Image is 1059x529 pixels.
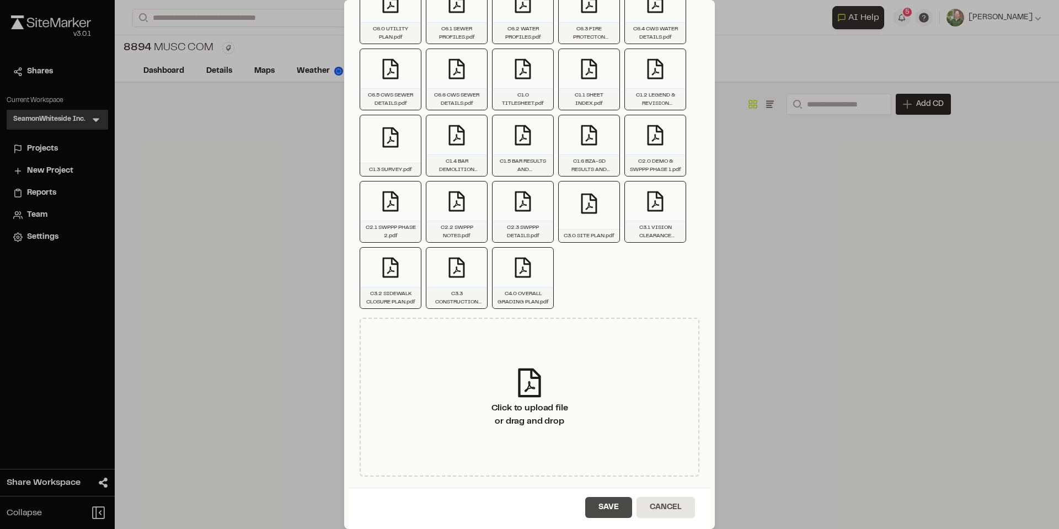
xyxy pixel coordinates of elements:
p: C1.2 LEGEND & REVISION NOTES.pdf [629,91,681,108]
p: C6.2 WATER PROFILES.pdf [497,25,549,41]
p: C2.0 DEMO & SWPPP PHASE 1.pdf [629,157,681,174]
p: C2.3 SWPPP DETAILS.pdf [497,223,549,240]
p: C6.5 CWS SEWER DETAILS.pdf [365,91,416,108]
p: C1.0 TITLESHEET.pdf [497,91,549,108]
p: C6.1 SEWER PROFILES.pdf [431,25,483,41]
p: C3.1 VISION CLEARANCE PLAN.pdf [629,223,681,240]
button: Cancel [637,497,695,518]
p: C3.0 SITE PLAN.pdf [563,232,615,240]
p: C2.1 SWPPP PHASE 2.pdf [365,223,416,240]
p: C1.4 BAR DEMOLITION RESULTS AND CONDITIONS.pdf [431,157,483,174]
p: C1.6 BZA-SD RESULTS AND CONDITIONS.pdf [563,157,615,174]
button: Save [585,497,632,518]
p: C3.2 SIDEWALK CLOSURE PLAN.pdf [365,290,416,306]
p: C6.6 CWS SEWER DETAILS.pdf [431,91,483,108]
p: C1.5 BAR RESULTS AND CONDITIONS.pdf [497,157,549,174]
p: C2.2 SWPPP NOTES.pdf [431,223,483,240]
p: C6.3 FIRE PROTECTON PLAN.pdf [563,25,615,41]
p: C1.1 SHEET INDEX.pdf [563,91,615,108]
p: C3.3 CONSTRUCTION AND DELIVERY TRUCK ROUTING PLAN.pdf [431,290,483,306]
div: Click to upload file or drag and drop [491,402,568,428]
p: C6.4 CWS WATER DETAILS.pdf [629,25,681,41]
p: C4.0 OVERALL GRADING PLAN.pdf [497,290,549,306]
p: C1.3 SURVEY.pdf [365,165,416,174]
div: Click to upload fileor drag and drop [360,318,699,477]
p: C6.0 UTILITY PLAN.pdf [365,25,416,41]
